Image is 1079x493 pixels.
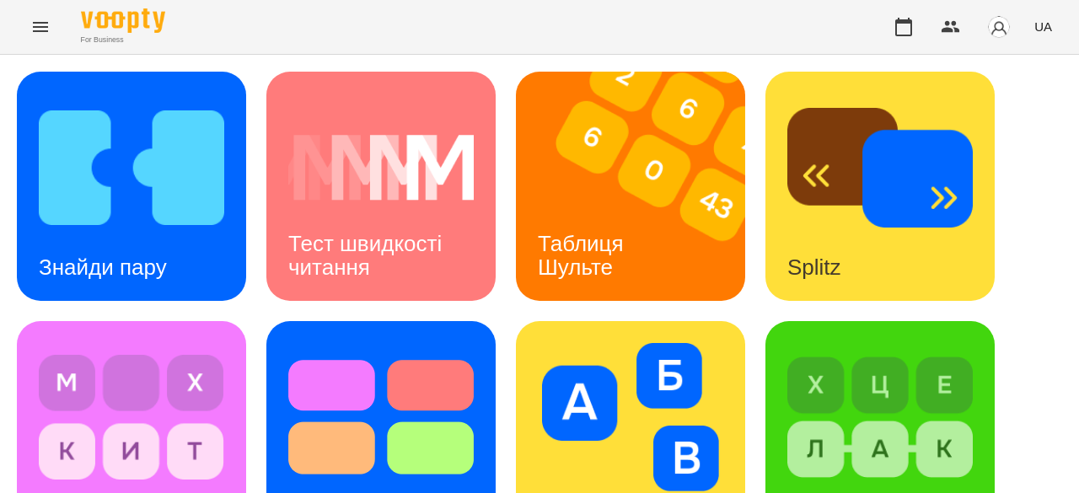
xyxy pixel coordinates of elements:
[1028,11,1059,42] button: UA
[81,8,165,33] img: Voopty Logo
[288,231,448,279] h3: Тест швидкості читання
[787,94,973,242] img: Splitz
[787,343,973,491] img: Знайди слово
[787,255,841,280] h3: Splitz
[81,35,165,46] span: For Business
[39,343,224,491] img: Філворди
[39,255,167,280] h3: Знайди пару
[538,343,723,491] img: Алфавіт
[538,231,630,279] h3: Таблиця Шульте
[1034,18,1052,35] span: UA
[17,72,246,301] a: Знайди паруЗнайди пару
[39,94,224,242] img: Знайди пару
[288,343,474,491] img: Тест Струпа
[987,15,1011,39] img: avatar_s.png
[516,72,745,301] a: Таблиця ШультеТаблиця Шульте
[765,72,995,301] a: SplitzSplitz
[266,72,496,301] a: Тест швидкості читанняТест швидкості читання
[20,7,61,47] button: Menu
[288,94,474,242] img: Тест швидкості читання
[516,72,766,301] img: Таблиця Шульте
